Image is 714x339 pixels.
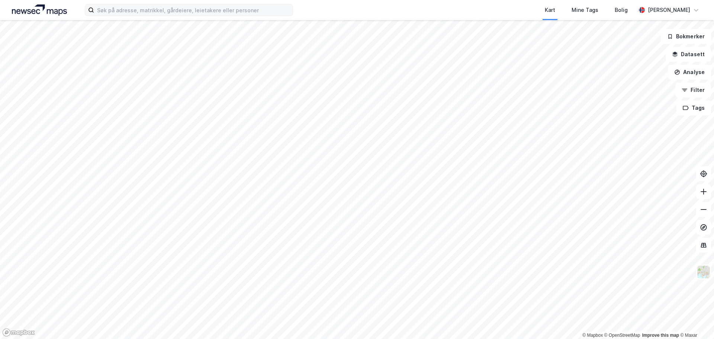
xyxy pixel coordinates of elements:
div: Bolig [615,6,628,15]
div: Kart [545,6,555,15]
iframe: Chat Widget [677,303,714,339]
div: Kontrollprogram for chat [677,303,714,339]
div: [PERSON_NAME] [648,6,690,15]
input: Søk på adresse, matrikkel, gårdeiere, leietakere eller personer [94,4,293,16]
img: logo.a4113a55bc3d86da70a041830d287a7e.svg [12,4,67,16]
div: Mine Tags [572,6,598,15]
